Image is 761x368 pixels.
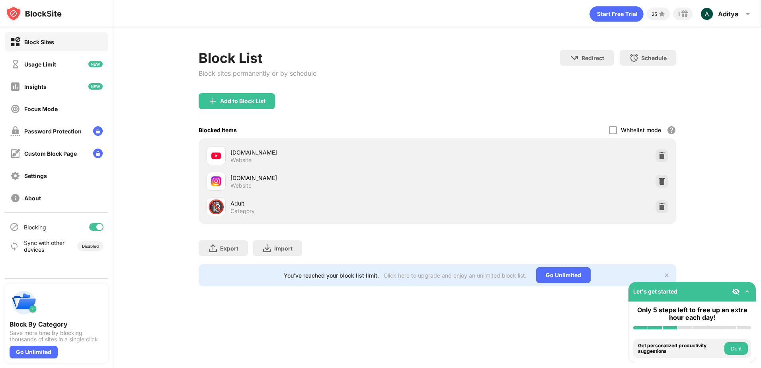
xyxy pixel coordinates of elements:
div: Website [230,157,252,164]
img: password-protection-off.svg [10,126,20,136]
div: Only 5 steps left to free up an extra hour each day! [633,306,751,321]
img: favicons [211,176,221,186]
div: Block sites permanently or by schedule [199,69,316,77]
img: insights-off.svg [10,82,20,92]
img: points-small.svg [657,9,667,19]
div: Save more time by blocking thousands of sites in a single click [10,330,103,343]
img: ALV-UjUccWXsbzCLBBhzY3CFMinH4iQDmcWIDOdx7X5qQxuGLZj0D3Z6bio8XXLv4jCYu-p6iPoFwhUofZDqI-gPsZGH-R77r... [701,8,713,20]
img: new-icon.svg [88,83,103,90]
div: [DOMAIN_NAME] [230,174,437,182]
img: about-off.svg [10,193,20,203]
img: x-button.svg [663,272,670,278]
img: favicons [211,151,221,161]
div: Schedule [641,55,667,61]
div: Website [230,182,252,189]
div: Aditya [718,10,738,18]
div: Disabled [82,244,99,249]
div: About [24,195,41,202]
div: Let's get started [633,288,677,295]
img: logo-blocksite.svg [6,6,62,22]
div: Settings [24,172,47,179]
div: Whitelist mode [621,127,661,133]
div: Blocking [24,224,46,231]
div: animation [589,6,644,22]
img: eye-not-visible.svg [732,288,740,296]
div: Block Sites [24,39,54,45]
div: Blocked Items [199,127,237,133]
img: push-categories.svg [10,288,38,317]
div: Category [230,207,255,215]
div: Insights [24,83,47,90]
img: block-on.svg [10,37,20,47]
div: Import [274,245,293,252]
div: Go Unlimited [536,267,591,283]
div: Block List [199,50,316,66]
img: blocking-icon.svg [10,222,19,232]
div: You’ve reached your block list limit. [284,272,379,279]
img: new-icon.svg [88,61,103,67]
div: Custom Block Page [24,150,77,157]
img: omni-setup-toggle.svg [743,288,751,296]
img: customize-block-page-off.svg [10,149,20,159]
div: [DOMAIN_NAME] [230,148,437,157]
div: Adult [230,199,437,207]
div: 1 [678,11,680,17]
div: Block By Category [10,320,103,328]
div: Usage Limit [24,61,56,68]
div: Add to Block List [220,98,265,104]
div: Sync with other devices [24,239,65,253]
img: sync-icon.svg [10,241,19,251]
div: Export [220,245,238,252]
div: Redirect [581,55,604,61]
div: Password Protection [24,128,82,135]
div: 25 [652,11,657,17]
div: 🔞 [208,199,224,215]
div: Get personalized productivity suggestions [638,343,722,354]
img: lock-menu.svg [93,126,103,136]
div: Focus Mode [24,106,58,112]
button: Do it [724,342,748,355]
div: Go Unlimited [10,346,58,358]
img: settings-off.svg [10,171,20,181]
img: lock-menu.svg [93,149,103,158]
img: focus-off.svg [10,104,20,114]
img: time-usage-off.svg [10,59,20,69]
div: Click here to upgrade and enjoy an unlimited block list. [384,272,527,279]
img: reward-small.svg [680,9,689,19]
